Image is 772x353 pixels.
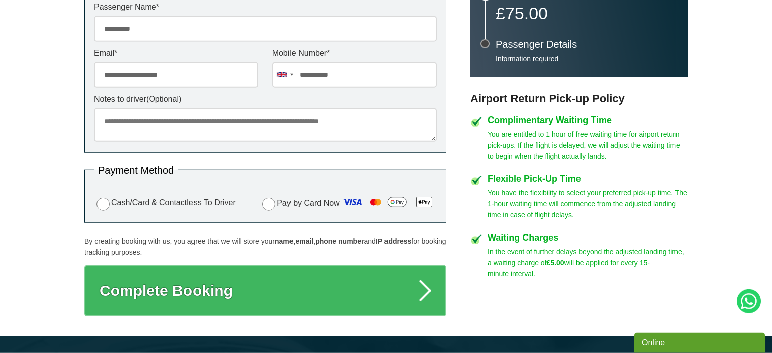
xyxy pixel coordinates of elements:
[84,265,446,316] button: Complete Booking
[488,187,688,220] p: You have the flexibility to select your preferred pick-up time. The 1-hour waiting time will comm...
[262,198,275,211] input: Pay by Card Now
[96,198,110,211] input: Cash/Card & Contactless To Driver
[634,331,767,353] iframe: chat widget
[376,237,412,245] strong: IP address
[295,237,313,245] strong: email
[260,194,437,213] label: Pay by Card Now
[275,237,294,245] strong: name
[496,54,678,63] p: Information required
[470,92,688,105] h3: Airport Return Pick-up Policy
[505,4,548,23] span: 75.00
[496,6,678,20] p: £
[94,3,437,11] label: Passenger Name
[315,237,364,245] strong: phone number
[488,233,688,242] h4: Waiting Charges
[84,236,446,258] p: By creating booking with us, you agree that we will store your , , and for booking tracking purpo...
[94,196,236,211] label: Cash/Card & Contactless To Driver
[94,165,178,175] legend: Payment Method
[94,49,258,57] label: Email
[496,39,678,49] h3: Passenger Details
[94,95,437,103] label: Notes to driver
[146,95,181,103] span: (Optional)
[488,115,688,125] h4: Complimentary Waiting Time
[273,63,296,87] div: United Kingdom: +44
[488,246,688,279] p: In the event of further delays beyond the adjusted landing time, a waiting charge of will be appl...
[488,129,688,162] p: You are entitled to 1 hour of free waiting time for airport return pick-ups. If the flight is del...
[272,49,437,57] label: Mobile Number
[488,174,688,183] h4: Flexible Pick-Up Time
[547,259,564,267] strong: £5.00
